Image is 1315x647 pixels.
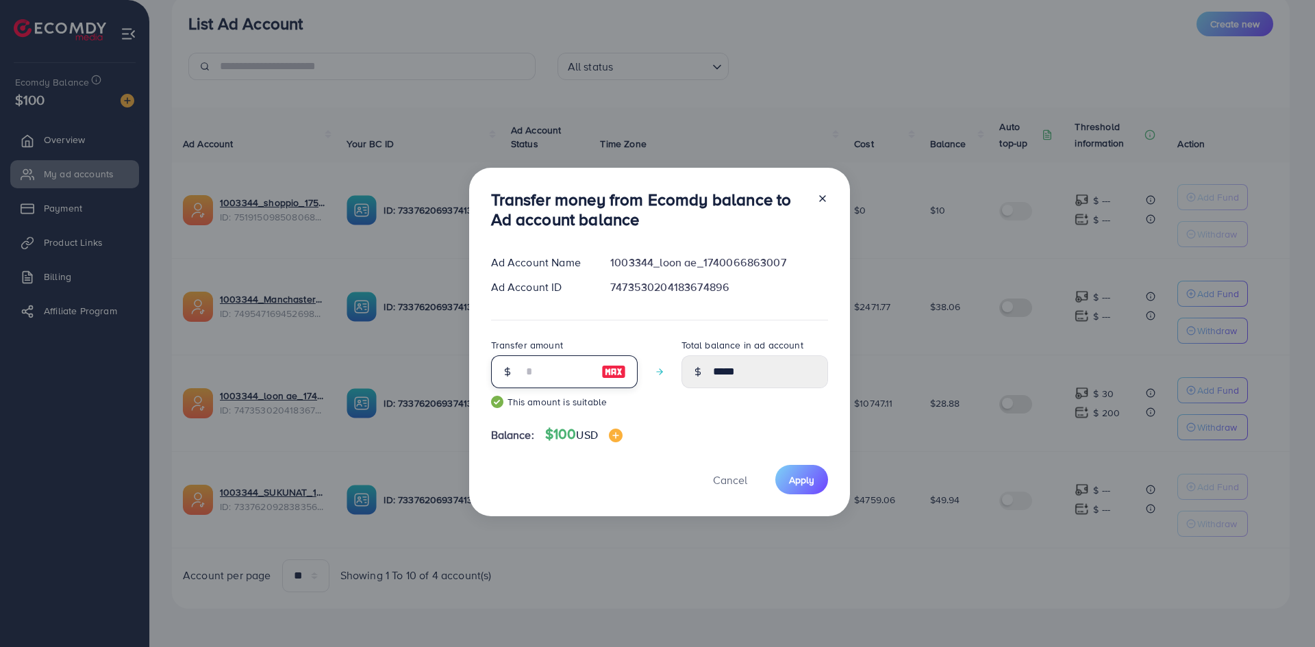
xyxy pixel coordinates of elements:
[599,255,838,270] div: 1003344_loon ae_1740066863007
[713,472,747,487] span: Cancel
[601,364,626,380] img: image
[491,190,806,229] h3: Transfer money from Ecomdy balance to Ad account balance
[545,426,623,443] h4: $100
[789,473,814,487] span: Apply
[480,255,600,270] div: Ad Account Name
[599,279,838,295] div: 7473530204183674896
[491,396,503,408] img: guide
[609,429,623,442] img: image
[491,338,563,352] label: Transfer amount
[696,465,764,494] button: Cancel
[480,279,600,295] div: Ad Account ID
[775,465,828,494] button: Apply
[491,395,638,409] small: This amount is suitable
[491,427,534,443] span: Balance:
[576,427,597,442] span: USD
[1257,585,1305,637] iframe: Chat
[681,338,803,352] label: Total balance in ad account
